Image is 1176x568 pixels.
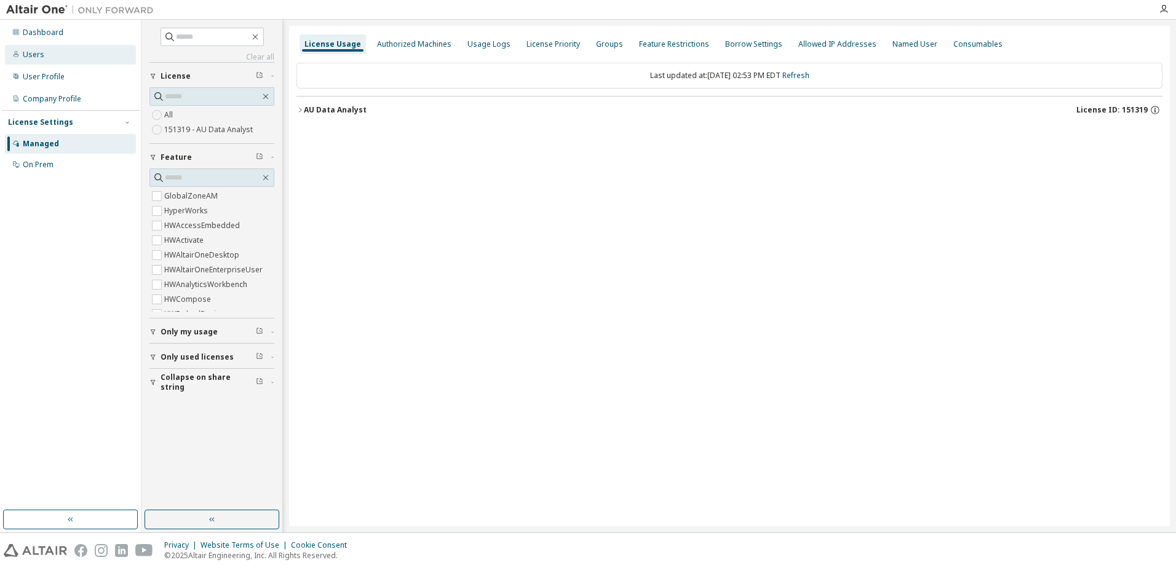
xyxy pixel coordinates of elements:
div: Feature Restrictions [639,39,709,49]
label: 151319 - AU Data Analyst [164,122,255,137]
span: Clear filter [256,377,263,387]
div: Privacy [164,540,201,550]
div: Borrow Settings [725,39,782,49]
label: All [164,108,175,122]
span: Only my usage [161,327,218,337]
img: youtube.svg [135,544,153,557]
div: Dashboard [23,28,63,37]
div: Managed [23,139,59,149]
label: HWActivate [164,233,206,248]
button: Only my usage [149,318,274,345]
button: Collapse on share string [149,369,274,396]
div: Named User [892,39,937,49]
span: License [161,71,191,81]
div: Company Profile [23,94,81,104]
label: HWAccessEmbedded [164,218,242,233]
div: Allowed IP Addresses [798,39,876,49]
div: License Settings [8,117,73,127]
span: Clear filter [256,71,263,81]
img: instagram.svg [95,544,108,557]
img: facebook.svg [74,544,87,557]
img: linkedin.svg [115,544,128,557]
div: On Prem [23,160,54,170]
div: Usage Logs [467,39,511,49]
div: License Usage [304,39,361,49]
span: Only used licenses [161,352,234,362]
button: License [149,63,274,90]
span: Collapse on share string [161,373,256,392]
div: User Profile [23,72,65,82]
button: Only used licenses [149,344,274,371]
label: HyperWorks [164,203,210,218]
span: Clear filter [256,327,263,337]
button: Feature [149,144,274,171]
div: Users [23,50,44,60]
label: HWAltairOneEnterpriseUser [164,262,265,277]
a: Refresh [782,70,809,81]
span: Feature [161,152,192,162]
p: © 2025 Altair Engineering, Inc. All Rights Reserved. [164,550,354,561]
span: Clear filter [256,352,263,362]
label: HWAltairOneDesktop [164,248,242,262]
button: AU Data AnalystLicense ID: 151319 [296,97,1162,124]
label: HWAnalyticsWorkbench [164,277,250,292]
span: License ID: 151319 [1076,105,1148,115]
span: Clear filter [256,152,263,162]
img: altair_logo.svg [4,544,67,557]
div: AU Data Analyst [304,105,367,115]
label: HWCompose [164,292,213,307]
div: Website Terms of Use [201,540,291,550]
a: Clear all [149,52,274,62]
div: Authorized Machines [377,39,451,49]
label: HWEmbedBasic [164,307,222,321]
div: License Priority [526,39,580,49]
label: GlobalZoneAM [164,189,220,203]
div: Groups [596,39,623,49]
div: Last updated at: [DATE] 02:53 PM EDT [296,63,1162,89]
img: Altair One [6,4,160,16]
div: Consumables [953,39,1003,49]
div: Cookie Consent [291,540,354,550]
